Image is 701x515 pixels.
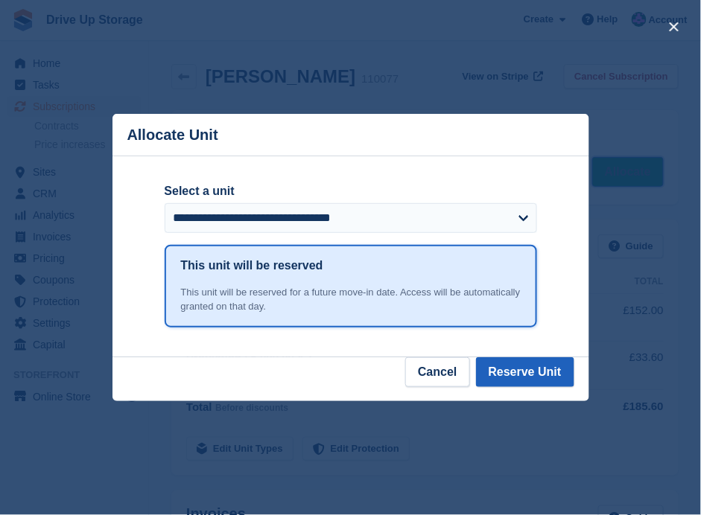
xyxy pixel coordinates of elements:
p: Allocate Unit [127,127,218,144]
div: This unit will be reserved for a future move-in date. Access will be automatically granted on tha... [181,285,521,314]
button: close [662,15,686,39]
label: Select a unit [165,182,537,200]
button: Reserve Unit [476,357,574,387]
button: Cancel [405,357,469,387]
h1: This unit will be reserved [181,257,323,275]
